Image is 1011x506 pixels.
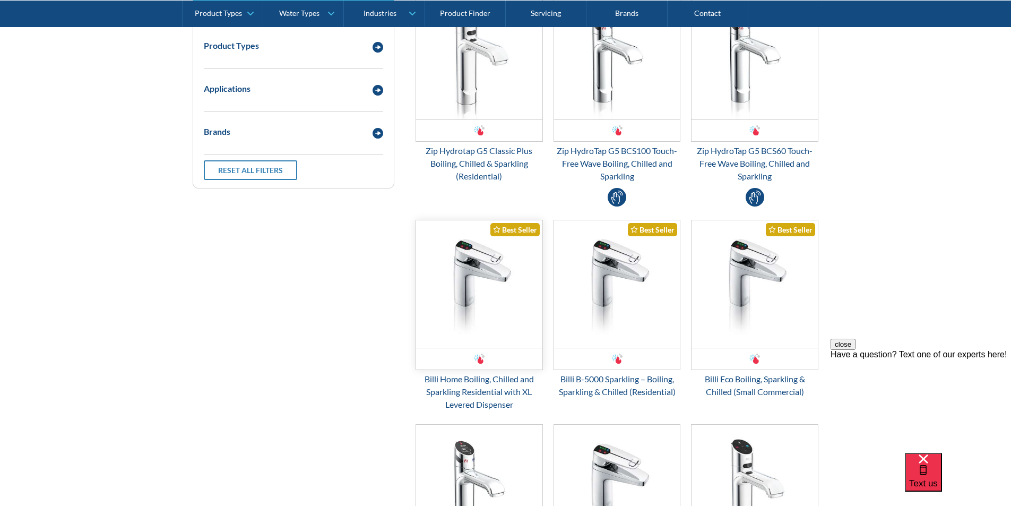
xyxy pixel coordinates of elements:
[554,220,681,398] a: Billi B-5000 Sparkling – Boiling, Sparkling & Chilled (Residential)Best SellerBilli B-5000 Sparkl...
[766,223,815,236] div: Best Seller
[691,373,818,398] div: Billi Eco Boiling, Sparkling & Chilled (Small Commercial)
[554,144,681,183] div: Zip HydroTap G5 BCS100 Touch-Free Wave Boiling, Chilled and Sparkling
[628,223,677,236] div: Best Seller
[691,144,818,183] div: Zip HydroTap G5 BCS60 Touch-Free Wave Boiling, Chilled and Sparkling
[204,125,230,138] div: Brands
[279,8,319,18] div: Water Types
[204,39,259,52] div: Product Types
[831,339,1011,466] iframe: podium webchat widget prompt
[416,373,543,411] div: Billi Home Boiling, Chilled and Sparkling Residential with XL Levered Dispenser
[416,220,542,348] img: Billi Home Boiling, Chilled and Sparkling Residential with XL Levered Dispenser
[692,220,818,348] img: Billi Eco Boiling, Sparkling & Chilled (Small Commercial)
[416,220,543,411] a: Billi Home Boiling, Chilled and Sparkling Residential with XL Levered DispenserBest SellerBilli H...
[204,82,250,95] div: Applications
[416,144,543,183] div: Zip Hydrotap G5 Classic Plus Boiling, Chilled & Sparkling (Residential)
[204,160,297,180] a: Reset all filters
[691,220,818,398] a: Billi Eco Boiling, Sparkling & Chilled (Small Commercial)Best SellerBilli Eco Boiling, Sparkling ...
[195,8,242,18] div: Product Types
[554,373,681,398] div: Billi B-5000 Sparkling – Boiling, Sparkling & Chilled (Residential)
[905,453,1011,506] iframe: podium webchat widget bubble
[554,220,680,348] img: Billi B-5000 Sparkling – Boiling, Sparkling & Chilled (Residential)
[364,8,396,18] div: Industries
[490,223,540,236] div: Best Seller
